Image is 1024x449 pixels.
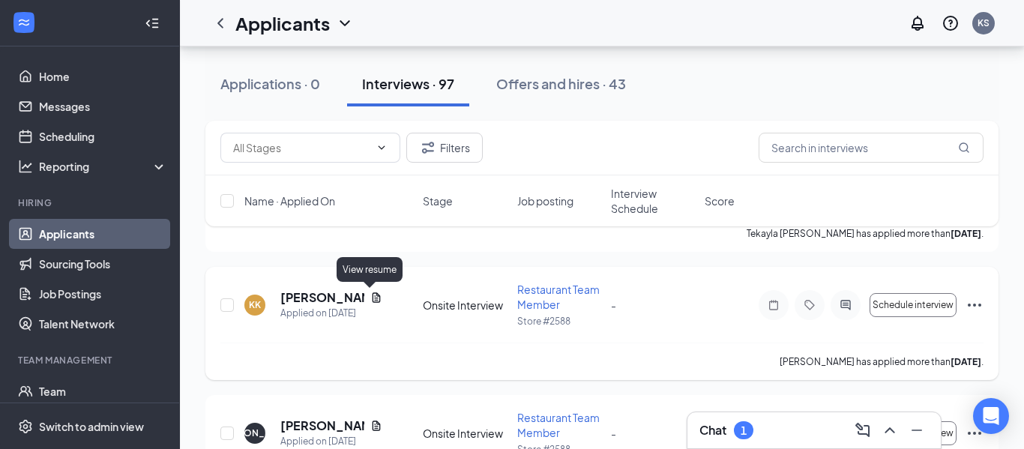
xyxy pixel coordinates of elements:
div: Onsite Interview [423,298,508,313]
svg: Document [370,420,382,432]
svg: ComposeMessage [854,421,872,439]
span: - [611,298,616,312]
div: View resume [337,257,403,282]
svg: QuestionInfo [942,14,960,32]
p: [PERSON_NAME] has applied more than . [780,355,984,368]
div: Offers and hires · 43 [496,74,626,93]
svg: ChevronLeft [211,14,229,32]
div: [PERSON_NAME] [217,427,294,439]
a: Job Postings [39,279,167,309]
div: Reporting [39,159,168,174]
svg: Tag [801,299,819,311]
span: - [611,427,616,440]
a: Sourcing Tools [39,249,167,279]
svg: Filter [419,139,437,157]
div: Onsite Interview [423,426,508,441]
span: Score [705,193,735,208]
span: Stage [423,193,453,208]
button: ComposeMessage [851,418,875,442]
div: Applications · 0 [220,74,320,93]
input: All Stages [233,139,370,156]
svg: Notifications [909,14,927,32]
svg: ChevronDown [336,14,354,32]
b: [DATE] [951,356,981,367]
div: Hiring [18,196,164,209]
a: Messages [39,91,167,121]
button: ChevronUp [878,418,902,442]
svg: Settings [18,419,33,434]
div: Applied on [DATE] [280,306,382,321]
div: Open Intercom Messenger [973,398,1009,434]
svg: Note [765,299,783,311]
div: Team Management [18,354,164,367]
svg: MagnifyingGlass [958,142,970,154]
svg: ActiveChat [837,299,855,311]
a: Scheduling [39,121,167,151]
a: Home [39,61,167,91]
div: Applied on [DATE] [280,434,382,449]
input: Search in interviews [759,133,984,163]
span: Restaurant Team Member [517,283,600,311]
a: Applicants [39,219,167,249]
div: KS [978,16,990,29]
span: Job posting [517,193,573,208]
span: Name · Applied On [244,193,335,208]
a: Talent Network [39,309,167,339]
p: Store #2588 [517,315,602,328]
svg: WorkstreamLogo [16,15,31,30]
div: Interviews · 97 [362,74,454,93]
svg: Analysis [18,159,33,174]
h3: Chat [699,422,726,439]
h5: [PERSON_NAME] [280,418,364,434]
svg: Document [370,292,382,304]
svg: ChevronDown [376,142,388,154]
h1: Applicants [235,10,330,36]
span: Restaurant Team Member [517,411,600,439]
svg: Ellipses [966,424,984,442]
button: Filter Filters [406,133,483,163]
div: KK [249,298,261,311]
svg: Collapse [145,16,160,31]
button: Schedule interview [870,293,957,317]
a: Team [39,376,167,406]
svg: ChevronUp [881,421,899,439]
span: Schedule interview [873,300,954,310]
svg: Minimize [908,421,926,439]
h5: [PERSON_NAME] [280,289,364,306]
svg: Ellipses [966,296,984,314]
button: Minimize [905,418,929,442]
div: 1 [741,424,747,437]
span: Interview Schedule [611,186,696,216]
div: Switch to admin view [39,419,144,434]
